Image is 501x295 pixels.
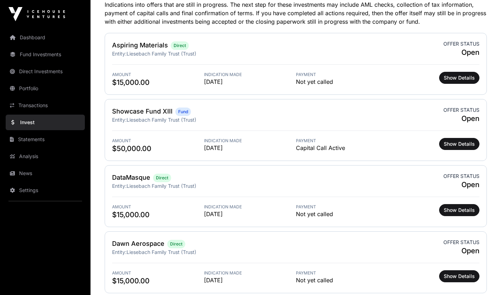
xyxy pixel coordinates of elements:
span: Amount [112,72,204,77]
span: [DATE] [204,276,296,284]
button: Show Details [439,270,479,282]
iframe: Chat Widget [466,261,501,295]
span: Indication Made [204,138,296,144]
span: Show Details [444,74,475,81]
span: Show Details [444,207,475,214]
span: Payment [296,204,388,210]
span: Not yet called [296,276,333,284]
span: Amount [112,270,204,276]
a: Transactions [6,98,85,113]
span: Amount [112,138,204,144]
span: Not yet called [296,77,333,86]
span: Direct [156,175,168,181]
a: DataMasque [112,174,150,181]
button: Show Details [439,138,479,150]
span: Open [443,47,479,57]
span: Direct [174,43,186,48]
span: Liesebach Family Trust (Trust) [127,249,196,255]
span: Entity: [112,183,127,189]
a: Fund Investments [6,47,85,62]
a: Dashboard [6,30,85,45]
span: Fund [178,109,188,115]
span: [DATE] [204,210,296,218]
span: $15,000.00 [112,210,204,220]
a: Analysis [6,149,85,164]
span: Not yet called [296,210,333,218]
span: Open [443,180,479,190]
span: Liesebach Family Trust (Trust) [127,51,196,57]
span: Indication Made [204,204,296,210]
span: Open [443,114,479,123]
span: [DATE] [204,77,296,86]
span: Show Details [444,273,475,280]
span: Capital Call Active [296,144,345,152]
a: Portfolio [6,81,85,96]
a: Statements [6,132,85,147]
span: Entity: [112,51,127,57]
span: Indication Made [204,72,296,77]
span: $50,000.00 [112,144,204,154]
span: Open [443,246,479,256]
span: Liesebach Family Trust (Trust) [127,183,196,189]
span: Show Details [444,140,475,147]
a: Aspiring Materials [112,41,168,49]
img: Icehouse Ventures Logo [8,7,65,21]
a: News [6,166,85,181]
span: Offer status [443,106,479,114]
span: Payment [296,72,388,77]
span: $15,000.00 [112,77,204,87]
span: Indication Made [204,270,296,276]
span: Offer status [443,173,479,180]
span: Payment [296,138,388,144]
a: Direct Investments [6,64,85,79]
a: Invest [6,115,85,130]
button: Show Details [439,72,479,84]
span: Offer status [443,40,479,47]
span: $15,000.00 [112,276,204,286]
button: Show Details [439,204,479,216]
span: Entity: [112,249,127,255]
a: Dawn Aerospace [112,240,164,247]
span: Payment [296,270,388,276]
span: Direct [170,241,182,247]
a: Showcase Fund XIII [112,108,173,115]
span: Amount [112,204,204,210]
span: Liesebach Family Trust (Trust) [127,117,196,123]
span: Offer status [443,239,479,246]
a: Settings [6,183,85,198]
p: Indications into offers that are still in progress. The next step for these investments may inclu... [105,0,487,26]
span: Entity: [112,117,127,123]
span: [DATE] [204,144,296,152]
